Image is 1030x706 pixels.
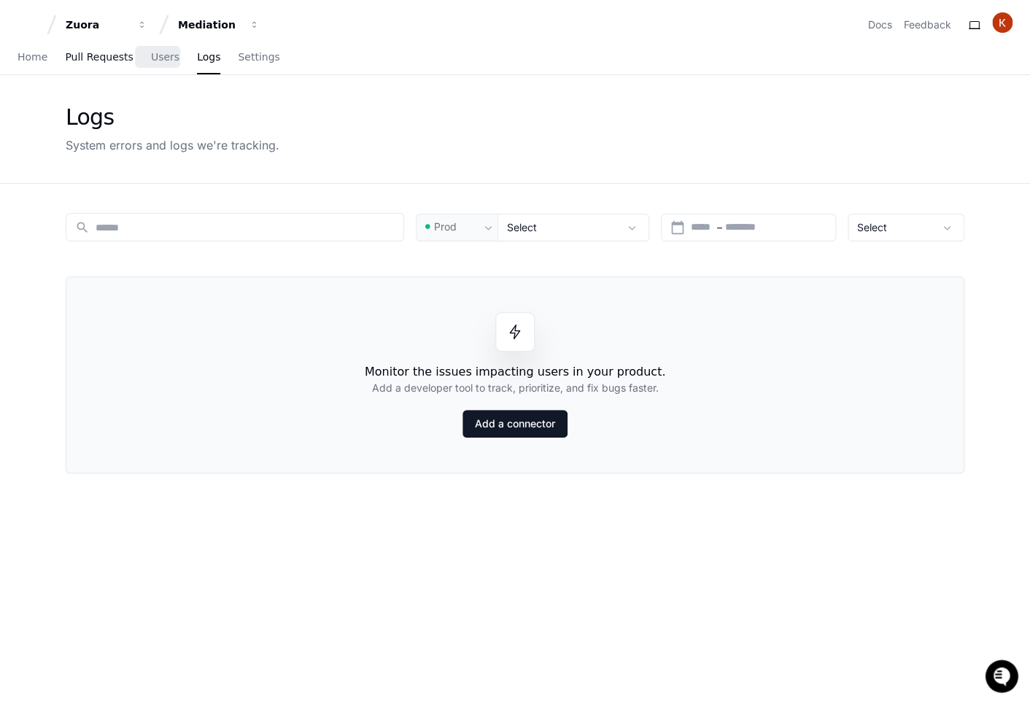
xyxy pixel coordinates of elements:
div: We're offline, we'll be back soon [50,123,190,135]
img: ACg8ocIO7jtkWN8S2iLRBR-u1BMcRY5-kg2T8U2dj_CWIxGKEUqXVg=s96-c [992,12,1012,33]
span: Prod [434,220,457,234]
span: Select [507,221,537,233]
span: Settings [238,53,279,61]
img: 1736555170064-99ba0984-63c1-480f-8ee9-699278ef63ed [15,109,41,135]
a: Settings [238,41,279,74]
a: Add a connector [462,410,568,438]
a: Docs [868,18,892,32]
button: Zuora [60,12,153,38]
span: Users [151,53,179,61]
span: Home [18,53,47,61]
div: Mediation [178,18,241,32]
img: PlayerZero [15,15,44,44]
span: Logs [197,53,220,61]
a: Pull Requests [65,41,133,74]
span: Select [857,221,887,233]
mat-icon: search [75,220,90,235]
button: Mediation [172,12,266,38]
h1: Monitor the issues impacting users in your product. [365,363,665,381]
div: Welcome [15,58,266,82]
div: Logs [66,104,279,131]
div: Zuora [66,18,128,32]
a: Powered byPylon [103,152,177,164]
iframe: Open customer support [983,658,1023,697]
button: Open calendar [670,220,685,235]
button: Feedback [904,18,951,32]
mat-icon: calendar_today [670,220,685,235]
a: Logs [197,41,220,74]
h2: Add a developer tool to track, prioritize, and fix bugs faster. [372,381,659,395]
span: Pylon [145,153,177,164]
div: System errors and logs we're tracking. [66,136,279,154]
a: Home [18,41,47,74]
div: Start new chat [50,109,239,123]
span: Pull Requests [65,53,133,61]
button: Start new chat [248,113,266,131]
a: Users [151,41,179,74]
span: – [717,220,722,235]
